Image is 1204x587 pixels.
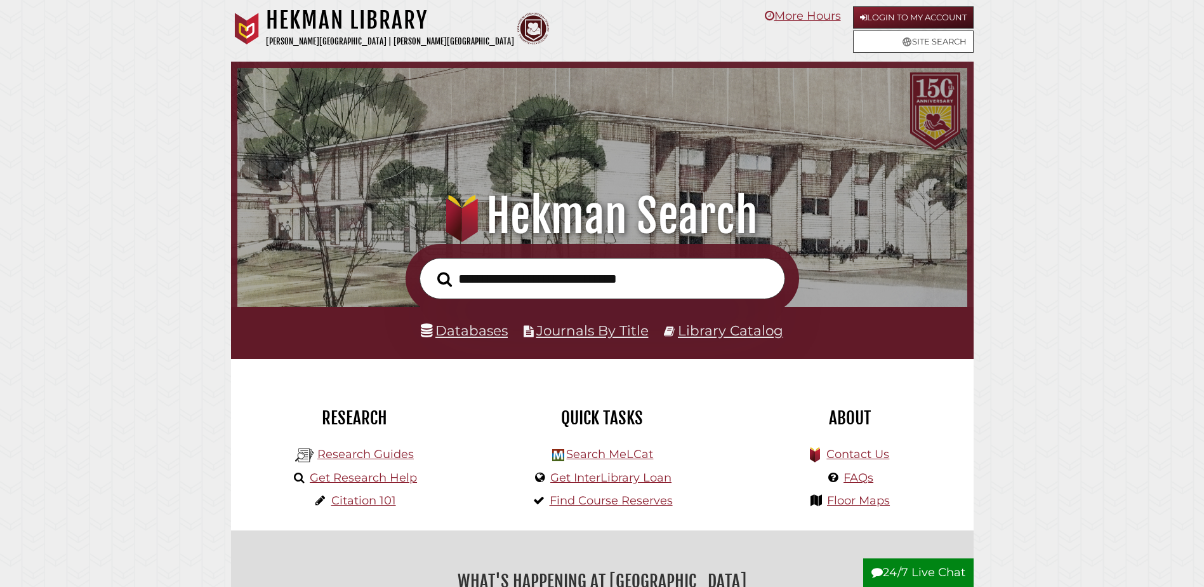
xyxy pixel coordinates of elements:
a: Citation 101 [331,494,396,508]
h1: Hekman Library [266,6,514,34]
h2: About [736,407,964,429]
img: Calvin University [231,13,263,44]
a: Login to My Account [853,6,974,29]
a: Databases [421,322,508,339]
a: Research Guides [317,447,414,461]
a: Library Catalog [678,322,783,339]
a: Contact Us [826,447,889,461]
a: Get InterLibrary Loan [550,471,671,485]
a: More Hours [765,9,841,23]
h2: Quick Tasks [488,407,717,429]
img: Calvin Theological Seminary [517,13,549,44]
a: Floor Maps [827,494,890,508]
h2: Research [241,407,469,429]
a: Search MeLCat [566,447,653,461]
a: Site Search [853,30,974,53]
img: Hekman Library Logo [295,446,314,465]
a: Get Research Help [310,471,417,485]
a: Journals By Title [536,322,649,339]
i: Search [437,271,452,287]
button: Search [431,268,458,291]
p: [PERSON_NAME][GEOGRAPHIC_DATA] | [PERSON_NAME][GEOGRAPHIC_DATA] [266,34,514,49]
a: FAQs [843,471,873,485]
img: Hekman Library Logo [552,449,564,461]
h1: Hekman Search [255,188,949,244]
a: Find Course Reserves [550,494,673,508]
